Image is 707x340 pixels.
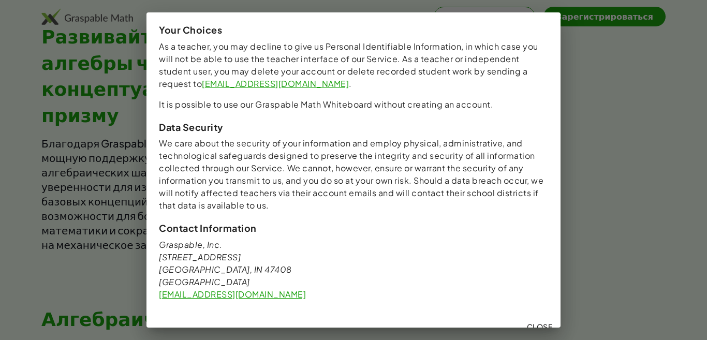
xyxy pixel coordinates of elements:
p: As a teacher, you may decline to give us Personal Identifiable Information, in which case you wil... [159,40,548,90]
span: Close [526,322,552,331]
address: Graspable, Inc. [STREET_ADDRESS] [GEOGRAPHIC_DATA], IN 47408 [GEOGRAPHIC_DATA] [159,239,548,288]
h3: Data Security [159,121,548,133]
h3: Contact Information [159,222,548,234]
p: We care about the security of your information and employ physical, administrative, and technolog... [159,137,548,212]
button: Close [522,317,556,336]
a: [EMAIL_ADDRESS][DOMAIN_NAME] [159,289,306,300]
a: [EMAIL_ADDRESS][DOMAIN_NAME] [202,78,349,89]
p: It is possible to use our Graspable Math Whiteboard without creating an account. [159,98,548,111]
h3: Your Choices [159,24,548,36]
